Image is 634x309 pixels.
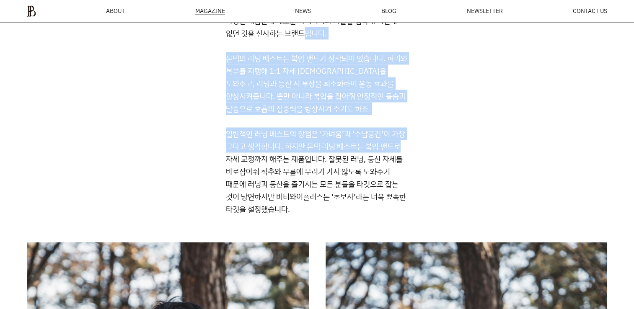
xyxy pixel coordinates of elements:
img: ba379d5522eb3.png [27,5,36,17]
p: 일반적인 러닝 베스트의 장점은 ‘가벼움’과 ‘수납공간’이 가장 크다고 생각합니다. 하지만 몬텍 러닝 베스트는 복압 밴드로 자세 교정까지 해주는 제품입니다. 잘못된 러닝, 등산... [226,127,408,215]
a: BLOG [381,8,396,14]
a: ABOUT [106,8,125,14]
p: 몬텍의 러닝 베스트는 복압 밴드가 장착되어 있습니다. 허리와 복부를 지탱해 1:1 자세 [DEMOGRAPHIC_DATA]을 도와주고, 러닝과 등산 시 부상을 최소화하며 운동 ... [226,52,408,115]
div: MAGAZINE [195,8,225,14]
a: NEWSLETTER [466,8,502,14]
a: NEWS [295,8,311,14]
a: CONTACT US [573,8,607,14]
